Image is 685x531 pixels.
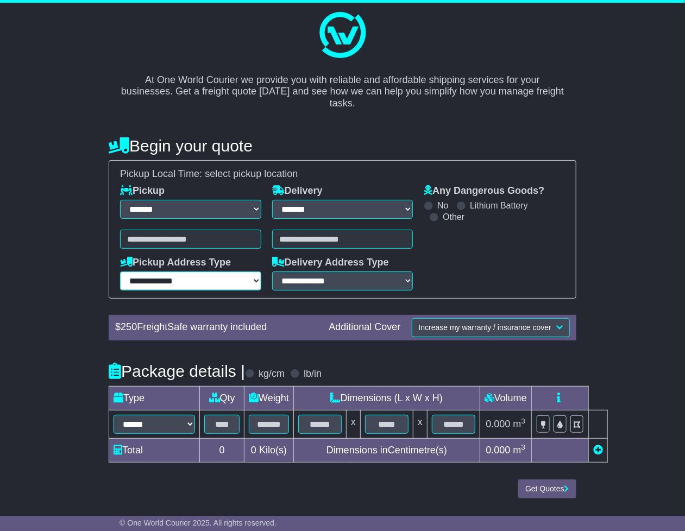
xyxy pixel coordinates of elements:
[315,8,369,62] img: One World Courier Logo - great freight rates
[470,200,528,211] label: Lithium Battery
[205,168,298,179] span: select pickup location
[272,257,389,269] label: Delivery Address Type
[120,515,565,527] p: To access even better rates, sign up for a [DATE].
[115,168,570,180] div: Pickup Local Time:
[244,438,294,462] td: Kilo(s)
[293,438,480,462] td: Dimensions in Centimetre(s)
[293,386,480,410] td: Dimensions (L x W x H)
[412,318,570,337] button: Increase my warranty / insurance cover
[244,386,294,410] td: Weight
[356,515,503,526] a: FREE One World Courier account
[513,419,526,429] span: m
[120,519,276,527] span: © One World Courier 2025. All rights reserved.
[200,386,244,410] td: Qty
[304,368,322,380] label: lb/in
[120,185,165,197] label: Pickup
[518,479,576,498] button: Get Quotes
[443,212,464,222] label: Other
[120,515,177,526] strong: Please note:
[521,417,526,425] sup: 3
[200,438,244,462] td: 0
[110,321,323,333] div: $ FreightSafe warranty included
[437,200,448,211] label: No
[120,62,565,109] p: At One World Courier we provide you with reliable and affordable shipping services for your busin...
[251,445,256,456] span: 0
[346,410,360,438] td: x
[480,386,531,410] td: Volume
[109,137,576,155] h4: Begin your quote
[272,185,323,197] label: Delivery
[120,257,231,269] label: Pickup Address Type
[521,443,526,451] sup: 3
[424,185,544,197] label: Any Dangerous Goods?
[419,323,551,332] span: Increase my warranty / insurance cover
[109,362,245,380] h4: Package details |
[593,445,603,456] a: Add new item
[259,368,285,380] label: kg/cm
[486,419,511,429] span: 0.000
[121,321,137,332] span: 250
[413,410,427,438] td: x
[324,321,406,333] div: Additional Cover
[109,386,200,410] td: Type
[109,438,200,462] td: Total
[513,445,526,456] span: m
[486,445,511,456] span: 0.000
